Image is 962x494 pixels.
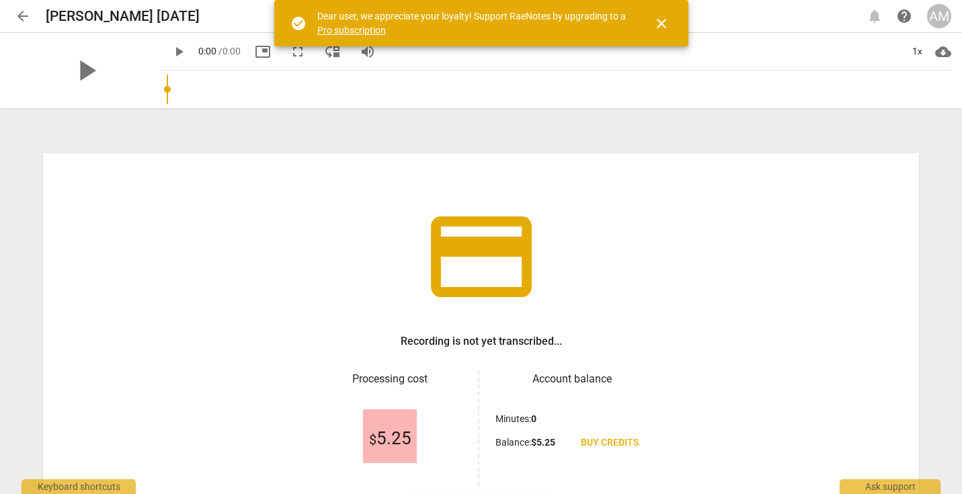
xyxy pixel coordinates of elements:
[570,431,649,455] a: Buy credits
[317,25,386,36] a: Pro subscription
[313,371,467,387] h3: Processing cost
[321,40,345,64] button: View player as separate pane
[15,8,31,24] span: arrow_back
[286,40,310,64] button: Fullscreen
[290,15,307,32] span: check_circle
[325,44,341,60] span: move_down
[653,15,670,32] span: close
[171,44,187,60] span: play_arrow
[198,46,216,56] span: 0:00
[46,8,200,25] h2: [PERSON_NAME] [DATE]
[892,4,916,28] a: Help
[495,436,555,450] p: Balance :
[369,431,376,448] span: $
[531,413,536,424] b: 0
[251,40,275,64] button: Picture in picture
[581,436,639,450] span: Buy credits
[927,4,951,28] button: AM
[218,46,241,56] span: / 0:00
[69,53,104,88] span: play_arrow
[22,479,136,494] div: Keyboard shortcuts
[896,8,912,24] span: help
[401,333,562,349] h3: Recording is not yet transcribed...
[356,40,380,64] button: Volume
[167,40,191,64] button: Play
[935,44,951,60] span: cloud_download
[317,9,629,37] div: Dear user, we appreciate your loyalty! Support RaeNotes by upgrading to a
[840,479,940,494] div: Ask support
[290,44,306,60] span: fullscreen
[495,412,536,426] p: Minutes :
[369,429,411,449] span: 5.25
[421,196,542,317] span: credit_card
[531,437,555,448] b: $ 5.25
[645,7,678,40] button: Close
[904,41,930,63] div: 1x
[255,44,271,60] span: picture_in_picture
[495,371,649,387] h3: Account balance
[360,44,376,60] span: volume_up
